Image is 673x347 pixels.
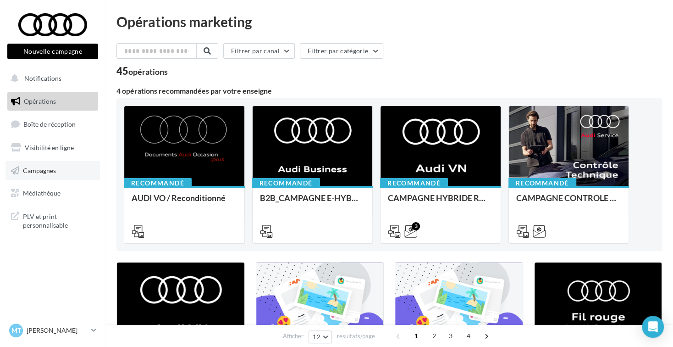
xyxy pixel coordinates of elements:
button: Filtrer par catégorie [300,43,383,59]
span: 2 [427,329,441,343]
span: Notifications [24,74,61,82]
button: Nouvelle campagne [7,44,98,59]
div: CAMPAGNE CONTROLE TECHNIQUE 25€ OCTOBRE [516,193,622,212]
div: Recommandé [508,178,576,188]
button: Notifications [6,69,96,88]
a: Opérations [6,92,100,111]
div: CAMPAGNE HYBRIDE RECHARGEABLE [388,193,493,212]
span: MT [11,326,21,335]
span: 4 [461,329,476,343]
div: opérations [128,67,168,76]
span: Afficher [283,332,303,341]
div: Recommandé [124,178,192,188]
div: 45 [116,66,168,76]
div: Recommandé [252,178,320,188]
a: Campagnes [6,161,100,180]
span: PLV et print personnalisable [23,210,94,230]
div: Open Intercom Messenger [642,316,664,338]
div: AUDI VO / Reconditionné [132,193,237,212]
button: Filtrer par canal [223,43,295,59]
span: 12 [313,333,320,341]
span: Campagnes [23,166,56,174]
span: 1 [409,329,424,343]
a: MT [PERSON_NAME] [7,322,98,339]
button: 12 [309,330,332,343]
div: 3 [412,222,420,230]
a: PLV et print personnalisable [6,207,100,234]
div: Recommandé [380,178,448,188]
a: Médiathèque [6,184,100,203]
p: [PERSON_NAME] [27,326,88,335]
span: 3 [443,329,458,343]
div: B2B_CAMPAGNE E-HYBRID OCTOBRE [260,193,365,212]
a: Visibilité en ligne [6,138,100,157]
span: Visibilité en ligne [25,144,74,151]
span: Boîte de réception [23,120,76,128]
span: résultats/page [337,332,375,341]
div: 4 opérations recommandées par votre enseigne [116,87,662,95]
div: Opérations marketing [116,15,662,28]
span: Médiathèque [23,189,61,197]
a: Boîte de réception [6,114,100,134]
span: Opérations [24,97,56,105]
